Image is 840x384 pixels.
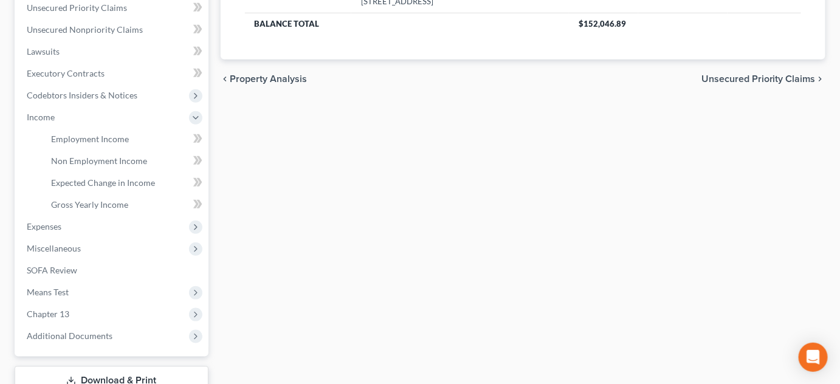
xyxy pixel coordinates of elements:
[17,41,208,63] a: Lawsuits
[245,13,570,35] th: Balance Total
[27,221,61,231] span: Expenses
[27,243,81,253] span: Miscellaneous
[51,199,128,210] span: Gross Yearly Income
[27,2,127,13] span: Unsecured Priority Claims
[17,63,208,84] a: Executory Contracts
[221,74,230,84] i: chevron_left
[27,46,60,57] span: Lawsuits
[41,172,208,194] a: Expected Change in Income
[701,74,816,84] span: Unsecured Priority Claims
[27,265,77,275] span: SOFA Review
[221,74,308,84] button: chevron_left Property Analysis
[27,68,105,78] span: Executory Contracts
[27,24,143,35] span: Unsecured Nonpriority Claims
[27,287,69,297] span: Means Test
[51,177,155,188] span: Expected Change in Income
[27,112,55,122] span: Income
[27,309,69,319] span: Chapter 13
[17,19,208,41] a: Unsecured Nonpriority Claims
[41,194,208,216] a: Gross Yearly Income
[579,19,626,29] span: $152,046.89
[41,128,208,150] a: Employment Income
[51,156,147,166] span: Non Employment Income
[799,343,828,372] div: Open Intercom Messenger
[41,150,208,172] a: Non Employment Income
[51,134,129,144] span: Employment Income
[17,259,208,281] a: SOFA Review
[27,331,112,341] span: Additional Documents
[701,74,825,84] button: Unsecured Priority Claims chevron_right
[230,74,308,84] span: Property Analysis
[27,90,137,100] span: Codebtors Insiders & Notices
[816,74,825,84] i: chevron_right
